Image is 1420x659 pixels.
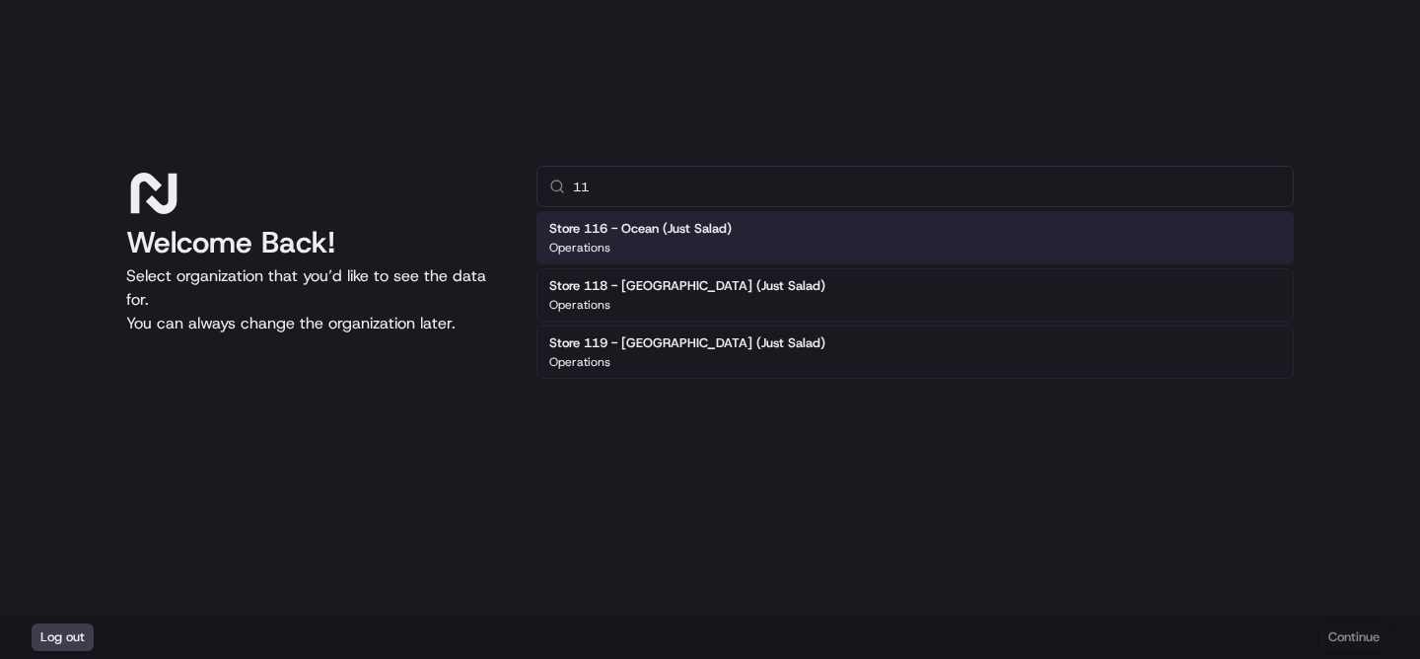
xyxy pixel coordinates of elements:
[126,264,505,335] p: Select organization that you’d like to see the data for. You can always change the organization l...
[126,225,505,260] h1: Welcome Back!
[549,277,825,295] h2: Store 118 - [GEOGRAPHIC_DATA] (Just Salad)
[573,167,1281,206] input: Type to search...
[549,354,610,370] p: Operations
[549,220,732,238] h2: Store 116 - Ocean (Just Salad)
[549,334,825,352] h2: Store 119 - [GEOGRAPHIC_DATA] (Just Salad)
[549,240,610,256] p: Operations
[32,623,94,651] button: Log out
[536,207,1294,383] div: Suggestions
[549,297,610,313] p: Operations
